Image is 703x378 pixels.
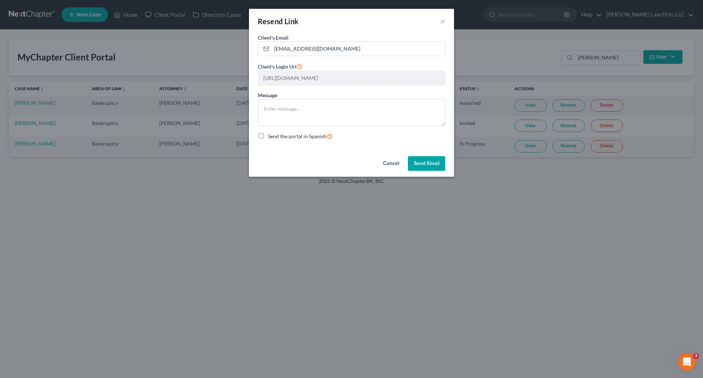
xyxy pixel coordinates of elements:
[377,156,405,171] button: Cancel
[258,91,277,99] label: Message
[693,353,699,359] span: 3
[678,353,696,371] iframe: Intercom live chat
[440,17,445,26] button: ×
[408,156,445,171] button: Send Email
[258,34,289,41] span: Client's Email
[268,133,327,139] span: Send the portal in Spanish
[258,16,298,26] div: Resend Link
[258,62,302,71] label: Client's Login Url
[272,42,445,56] input: Enter email...
[258,71,445,85] input: --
